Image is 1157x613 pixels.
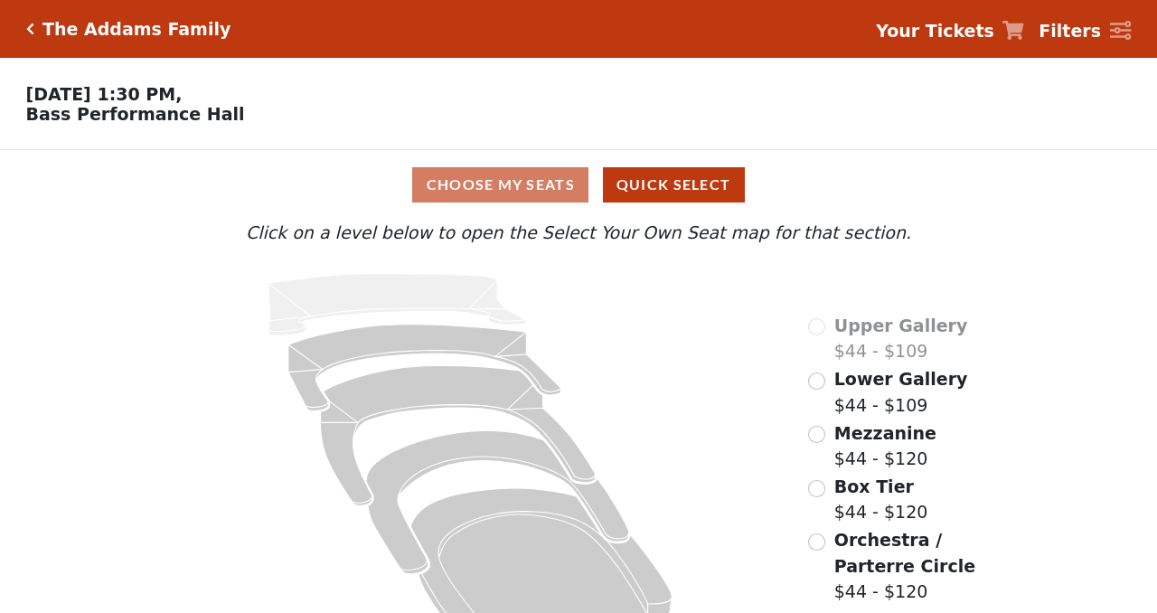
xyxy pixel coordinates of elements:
label: $44 - $109 [834,313,968,364]
label: $44 - $120 [834,474,928,525]
span: Box Tier [834,476,914,496]
span: Orchestra / Parterre Circle [834,530,975,576]
h5: The Addams Family [42,19,230,40]
span: Lower Gallery [834,369,968,389]
a: Filters [1039,18,1131,44]
a: Your Tickets [876,18,1024,44]
path: Lower Gallery - Seats Available: 152 [288,325,560,411]
button: Quick Select [603,167,745,203]
p: Click on a level below to open the Select Your Own Seat map for that section. [157,220,1000,246]
label: $44 - $120 [834,527,1000,605]
strong: Your Tickets [876,21,994,41]
label: $44 - $109 [834,366,968,418]
a: Click here to go back to filters [26,23,34,35]
span: Upper Gallery [834,316,968,335]
label: $44 - $120 [834,420,936,472]
strong: Filters [1039,21,1101,41]
path: Upper Gallery - Seats Available: 0 [268,274,526,335]
span: Mezzanine [834,423,936,443]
